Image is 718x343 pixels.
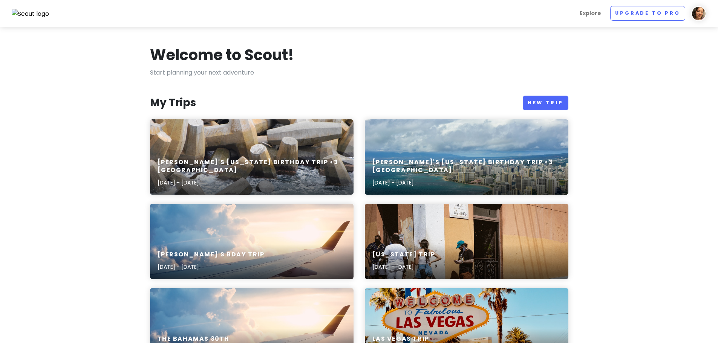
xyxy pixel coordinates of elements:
[150,119,354,195] a: a bunch of rocks that are in the water[PERSON_NAME]'s [US_STATE] Birthday Trip <3 [GEOGRAPHIC_DAT...
[523,96,568,110] a: New Trip
[691,6,706,21] img: User profile
[372,159,561,174] h6: [PERSON_NAME]'s [US_STATE] Birthday Trip <3 [GEOGRAPHIC_DATA]
[158,263,265,271] p: [DATE] - [DATE]
[610,6,685,21] a: Upgrade to Pro
[158,335,230,343] h6: The Bahamas 30th
[158,251,265,259] h6: [PERSON_NAME]'s Bday Trip
[577,6,604,21] a: Explore
[372,251,435,259] h6: [US_STATE] Trip
[150,96,196,110] h3: My Trips
[150,204,354,279] a: aerial photography of airliner[PERSON_NAME]'s Bday Trip[DATE] - [DATE]
[365,204,568,279] a: man in white t-shirt and blue denim jeans walking on sidewalk during daytime[US_STATE] Trip[DATE]...
[365,119,568,195] a: aerial photography of buildings during daytime[PERSON_NAME]'s [US_STATE] Birthday Trip <3 [GEOGRA...
[150,68,568,78] p: Start planning your next adventure
[150,45,294,65] h1: Welcome to Scout!
[158,178,346,187] p: [DATE] - [DATE]
[12,9,49,19] img: Scout logo
[372,335,429,343] h6: Las Vegas Trip
[372,178,561,187] p: [DATE] - [DATE]
[158,159,346,174] h6: [PERSON_NAME]'s [US_STATE] Birthday Trip <3 [GEOGRAPHIC_DATA]
[372,263,435,271] p: [DATE] - [DATE]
